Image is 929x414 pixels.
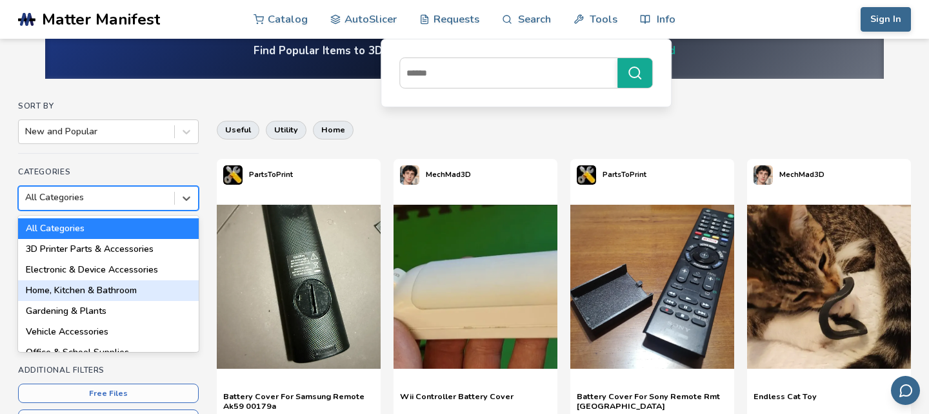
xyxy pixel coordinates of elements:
a: Battery Cover For Samsung Remote Ak59 00179a [223,391,374,411]
img: MechMad3D's profile [754,165,773,185]
button: Sign In [861,7,911,32]
a: MechMad3D's profileMechMad3D [394,159,477,191]
div: All Categories [18,218,199,239]
h4: Sort By [18,101,199,110]
img: PartsToPrint's profile [577,165,596,185]
p: MechMad3D [779,168,824,181]
button: Send feedback via email [891,376,920,405]
p: PartsToPrint [249,168,293,181]
span: Matter Manifest [42,10,160,28]
p: PartsToPrint [603,168,646,181]
img: MechMad3D's profile [400,165,419,185]
h4: Categories [18,167,199,176]
a: Endless Cat Toy [754,391,817,411]
button: useful [217,121,259,139]
div: Gardening & Plants [18,301,199,322]
div: Electronic & Device Accessories [18,260,199,280]
input: All CategoriesAll Categories3D Printer Parts & AccessoriesElectronic & Device AccessoriesHome, Ki... [25,192,28,203]
img: PartsToPrint's profile [223,165,243,185]
a: MechMad3D's profileMechMad3D [747,159,831,191]
div: Vehicle Accessories [18,322,199,342]
div: 3D Printer Parts & Accessories [18,239,199,260]
div: Home, Kitchen & Bathroom [18,280,199,301]
a: PartsToPrint's profilePartsToPrint [570,159,653,191]
a: Wii Controller Battery Cover [400,391,514,411]
input: New and Popular [25,127,28,137]
button: home [313,121,354,139]
button: utility [266,121,306,139]
a: PartsToPrint's profilePartsToPrint [217,159,299,191]
p: MechMad3D [426,168,471,181]
button: Free Files [18,384,199,403]
h4: Find Popular Items to 3D Print. Download Ready to Print Files. [254,43,675,58]
div: Office & School Supplies [18,342,199,363]
a: Battery Cover For Sony Remote Rmt [GEOGRAPHIC_DATA] [577,391,728,411]
h4: Additional Filters [18,366,199,375]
